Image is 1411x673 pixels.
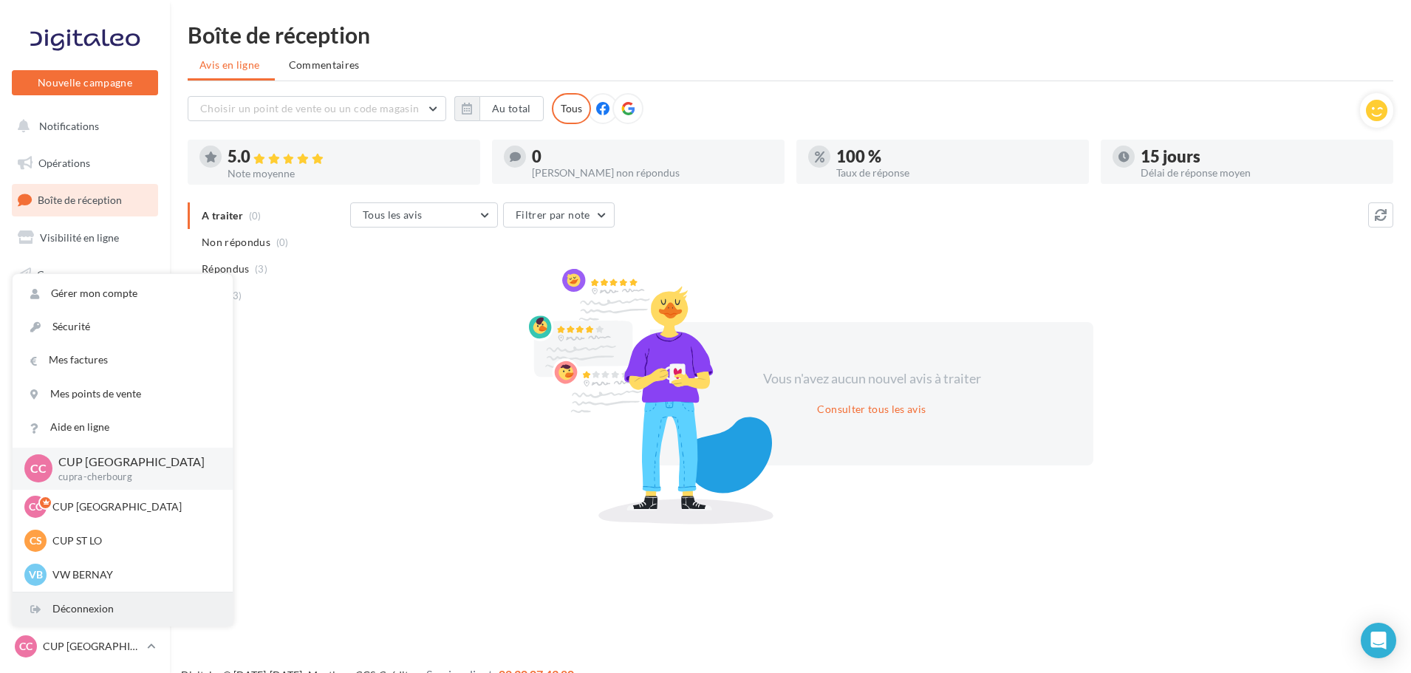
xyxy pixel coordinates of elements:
span: Boîte de réception [38,194,122,206]
button: Nouvelle campagne [12,70,158,95]
a: Contacts [9,295,161,327]
span: (0) [276,236,289,248]
span: CC [29,499,42,514]
div: Boîte de réception [188,24,1393,46]
span: Commentaires [289,58,360,72]
button: Au total [454,96,544,121]
p: CUP ST LO [52,533,215,548]
span: Opérations [38,157,90,169]
span: Choisir un point de vente ou un code magasin [200,102,419,115]
div: Taux de réponse [836,168,1077,178]
a: Mes factures [13,344,233,377]
div: Vous n'avez aucun nouvel avis à traiter [745,369,999,389]
span: Tous les avis [363,208,423,221]
a: Boîte de réception [9,184,161,216]
p: CUP [GEOGRAPHIC_DATA] [52,499,215,514]
div: Note moyenne [228,168,468,179]
span: Campagnes [37,267,90,280]
p: CUP [GEOGRAPHIC_DATA] [58,454,209,471]
span: Notifications [39,120,99,132]
div: Délai de réponse moyen [1141,168,1381,178]
div: 100 % [836,148,1077,165]
span: Répondus [202,262,250,276]
span: (3) [255,263,267,275]
button: Notifications [9,111,155,142]
button: Tous les avis [350,202,498,228]
div: 0 [532,148,773,165]
button: Filtrer par note [503,202,615,228]
span: Non répondus [202,235,270,250]
p: VW BERNAY [52,567,215,582]
a: Visibilité en ligne [9,222,161,253]
p: cupra-cherbourg [58,471,209,484]
a: Médiathèque [9,332,161,363]
span: CC [30,460,47,477]
a: CC CUP [GEOGRAPHIC_DATA] [12,632,158,660]
button: Choisir un point de vente ou un code magasin [188,96,446,121]
div: 5.0 [228,148,468,165]
span: VB [29,567,43,582]
a: Sécurité [13,310,233,344]
button: Au total [479,96,544,121]
span: CC [19,639,33,654]
a: PLV et print personnalisable [9,406,161,449]
span: CS [30,533,42,548]
div: Open Intercom Messenger [1361,623,1396,658]
div: Déconnexion [13,592,233,626]
span: Visibilité en ligne [40,231,119,244]
span: (3) [230,290,242,301]
p: CUP [GEOGRAPHIC_DATA] [43,639,141,654]
div: Tous [552,93,591,124]
a: Aide en ligne [13,411,233,444]
div: [PERSON_NAME] non répondus [532,168,773,178]
button: Consulter tous les avis [811,400,932,418]
a: Opérations [9,148,161,179]
a: Campagnes [9,259,161,290]
a: Mes points de vente [13,378,233,411]
a: Calendrier [9,369,161,400]
a: Campagnes DataOnDemand [9,455,161,499]
div: 15 jours [1141,148,1381,165]
a: Gérer mon compte [13,277,233,310]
